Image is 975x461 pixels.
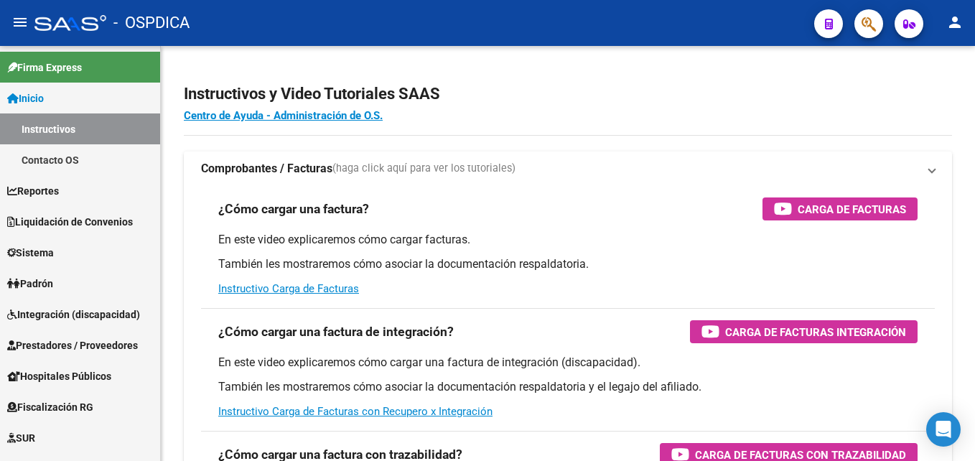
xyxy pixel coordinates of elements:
span: (haga click aquí para ver los tutoriales) [332,161,516,177]
mat-icon: menu [11,14,29,31]
div: Open Intercom Messenger [926,412,961,447]
h3: ¿Cómo cargar una factura de integración? [218,322,454,342]
span: Prestadores / Proveedores [7,337,138,353]
span: Hospitales Públicos [7,368,111,384]
strong: Comprobantes / Facturas [201,161,332,177]
a: Centro de Ayuda - Administración de O.S. [184,109,383,122]
span: Sistema [7,245,54,261]
span: Firma Express [7,60,82,75]
span: Integración (discapacidad) [7,307,140,322]
p: En este video explicaremos cómo cargar facturas. [218,232,918,248]
button: Carga de Facturas [762,197,918,220]
p: En este video explicaremos cómo cargar una factura de integración (discapacidad). [218,355,918,371]
span: Carga de Facturas [798,200,906,218]
span: Carga de Facturas Integración [725,323,906,341]
p: También les mostraremos cómo asociar la documentación respaldatoria y el legajo del afiliado. [218,379,918,395]
mat-icon: person [946,14,964,31]
span: SUR [7,430,35,446]
span: Liquidación de Convenios [7,214,133,230]
mat-expansion-panel-header: Comprobantes / Facturas(haga click aquí para ver los tutoriales) [184,152,952,186]
span: Inicio [7,90,44,106]
span: Reportes [7,183,59,199]
span: Fiscalización RG [7,399,93,415]
a: Instructivo Carga de Facturas con Recupero x Integración [218,405,493,418]
span: - OSPDICA [113,7,190,39]
p: También les mostraremos cómo asociar la documentación respaldatoria. [218,256,918,272]
span: Padrón [7,276,53,292]
a: Instructivo Carga de Facturas [218,282,359,295]
h2: Instructivos y Video Tutoriales SAAS [184,80,952,108]
h3: ¿Cómo cargar una factura? [218,199,369,219]
button: Carga de Facturas Integración [690,320,918,343]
